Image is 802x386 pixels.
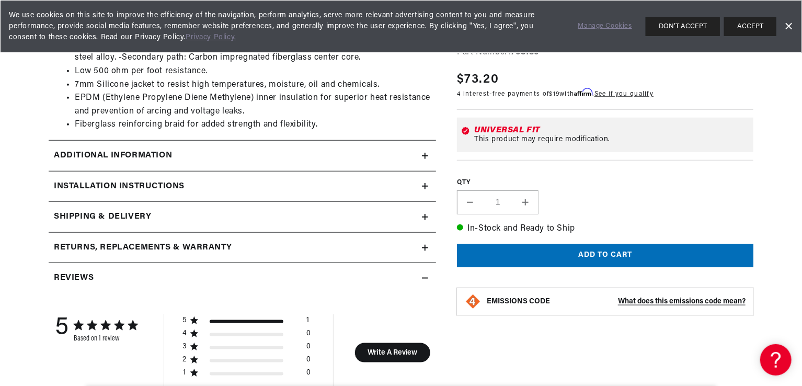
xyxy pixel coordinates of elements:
[457,89,654,99] p: 4 interest-free payments of with .
[54,210,151,224] h2: Shipping & Delivery
[465,293,482,310] img: Emissions code
[49,141,436,171] summary: Additional Information
[182,368,311,381] div: 1 star by 0 reviews
[354,343,430,362] button: Write A Review
[474,135,749,144] div: This product may require modification.
[182,342,311,355] div: 3 star by 0 reviews
[49,263,436,293] summary: Reviews
[575,88,593,96] span: Affirm
[457,47,753,60] div: Part Number:
[75,118,431,132] li: Fiberglass reinforcing braid for added strength and flexibility.
[457,70,499,89] span: $73.20
[646,17,720,36] button: DON'T ACCEPT
[549,91,560,97] span: $19
[618,298,746,305] strong: What does this emissions code mean?
[182,342,187,351] div: 3
[74,335,138,343] div: Based on 1 review
[474,126,749,134] div: Universal Fit
[457,178,753,187] label: QTY
[75,78,431,92] li: 7mm Silicone jacket to resist high temperatures, moisture, oil and chemicals.
[49,202,436,232] summary: Shipping & Delivery
[487,298,550,305] strong: EMISSIONS CODE
[306,342,311,355] div: 0
[54,271,94,285] h2: Reviews
[49,233,436,263] summary: Returns, Replacements & Warranty
[182,355,311,368] div: 2 star by 0 reviews
[55,314,68,343] div: 5
[54,149,172,163] h2: Additional Information
[487,297,746,306] button: EMISSIONS CODEWhat does this emissions code mean?
[186,33,236,41] a: Privacy Policy.
[182,368,187,378] div: 1
[511,49,540,57] strong: 708180
[182,316,187,325] div: 5
[724,17,776,36] button: ACCEPT
[594,91,654,97] a: See if you qualify - Learn more about Affirm Financing (opens in modal)
[182,316,311,329] div: 5 star by 1 reviews
[54,241,232,255] h2: Returns, Replacements & Warranty
[306,316,309,329] div: 1
[54,180,185,194] h2: Installation instructions
[75,65,431,78] li: Low 500 ohm per foot resistance.
[182,329,311,342] div: 4 star by 0 reviews
[9,10,564,43] span: We use cookies on this site to improve the efficiency of the navigation, perform analytics, serve...
[306,329,311,342] div: 0
[306,368,311,381] div: 0
[781,19,796,35] a: Dismiss Banner
[457,244,753,267] button: Add to cart
[182,355,187,365] div: 2
[457,222,753,236] p: In-Stock and Ready to Ship
[578,21,632,32] a: Manage Cookies
[49,172,436,202] summary: Installation instructions
[182,329,187,338] div: 4
[306,355,311,368] div: 0
[75,92,431,118] li: EPDM (Ethylene Propylene Diene Methylene) inner insulation for superior heat resistance and preve...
